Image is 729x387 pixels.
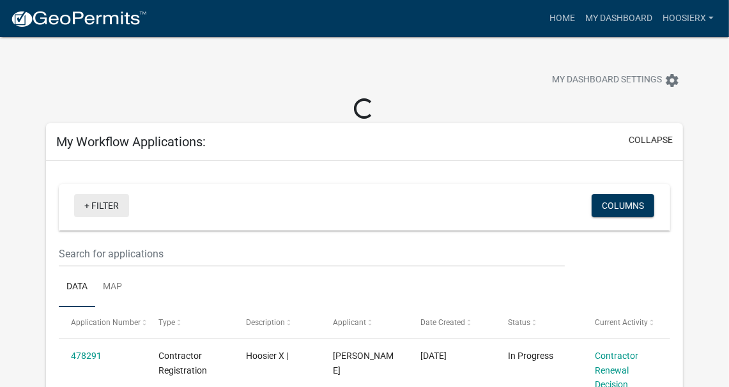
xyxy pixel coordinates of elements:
[508,318,530,327] span: Status
[146,307,234,338] datatable-header-cell: Type
[580,6,657,31] a: My Dashboard
[56,134,206,149] h5: My Workflow Applications:
[420,318,465,327] span: Date Created
[59,267,95,308] a: Data
[158,318,175,327] span: Type
[59,241,565,267] input: Search for applications
[592,194,654,217] button: Columns
[508,351,553,361] span: In Progress
[74,194,129,217] a: + Filter
[333,351,394,376] span: christopher mullins
[233,307,321,338] datatable-header-cell: Description
[71,318,141,327] span: Application Number
[158,351,207,376] span: Contractor Registration
[333,318,366,327] span: Applicant
[629,133,673,147] button: collapse
[420,351,447,361] span: 09/15/2025
[664,73,680,88] i: settings
[321,307,408,338] datatable-header-cell: Applicant
[552,73,662,88] span: My Dashboard Settings
[246,351,288,361] span: Hoosier X |
[408,307,496,338] datatable-header-cell: Date Created
[59,307,146,338] datatable-header-cell: Application Number
[95,267,130,308] a: Map
[657,6,719,31] a: Hoosierx
[583,307,670,338] datatable-header-cell: Current Activity
[544,6,580,31] a: Home
[496,307,583,338] datatable-header-cell: Status
[71,351,102,361] a: 478291
[595,318,648,327] span: Current Activity
[246,318,285,327] span: Description
[542,68,690,93] button: My Dashboard Settingssettings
